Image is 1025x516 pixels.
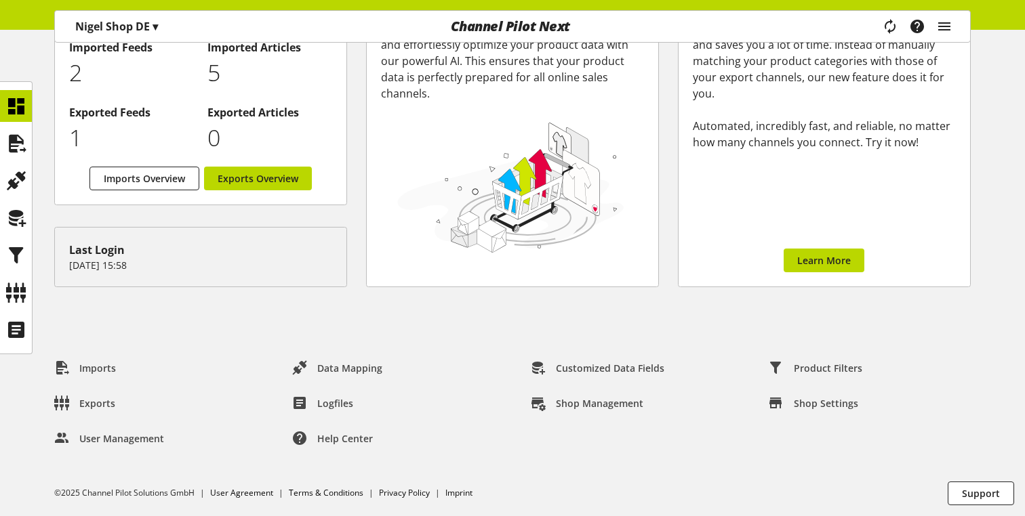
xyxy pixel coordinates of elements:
a: Exports [43,391,126,415]
a: Imports [43,356,127,380]
div: Last Login [69,242,332,258]
span: User Management [79,431,164,446]
a: Customized Data Fields [520,356,675,380]
span: Shop Settings [794,396,858,410]
h2: Imported Articles [207,39,331,56]
a: Terms & Conditions [289,487,363,498]
div: Our new AI Category Mapping changes everything – and saves you a lot of time. Instead of manually... [693,20,956,150]
a: Imprint [445,487,473,498]
a: User Management [43,426,175,450]
a: Logfiles [281,391,364,415]
a: Help center [281,426,384,450]
a: Data Mapping [281,356,393,380]
a: Privacy Policy [379,487,430,498]
li: ©2025 Channel Pilot Solutions GmbH [54,487,210,499]
p: 1 [69,121,193,155]
nav: main navigation [54,10,971,43]
span: Logfiles [317,396,353,410]
a: Exports Overview [204,167,312,190]
a: User Agreement [210,487,273,498]
span: Exports Overview [218,171,298,186]
span: Customized Data Fields [556,361,664,375]
span: Data Mapping [317,361,382,375]
p: 2 [69,56,193,90]
span: Learn More [797,253,851,267]
p: [DATE] 15:58 [69,258,332,272]
span: Support [962,486,1000,500]
span: Shop Management [556,396,643,410]
span: Exports [79,396,115,410]
img: 78e1b9dcff1e8392d83655fcfc870417.svg [395,119,627,255]
span: Help center [317,431,373,446]
span: Imports [79,361,116,375]
p: 5 [207,56,331,90]
button: Support [948,481,1014,505]
a: Learn More [784,249,864,272]
h2: Exported Articles [207,104,331,121]
h2: Imported Feeds [69,39,193,56]
a: Product Filters [758,356,873,380]
div: Import your product feed, manage your channels, and effortlessly optimize your product data with ... [381,20,644,102]
a: Shop Settings [758,391,869,415]
span: Imports Overview [104,171,185,186]
span: ▾ [153,19,158,34]
p: 0 [207,121,331,155]
p: Nigel Shop DE [75,18,158,35]
span: Product Filters [794,361,862,375]
a: Shop Management [520,391,654,415]
h2: Exported Feeds [69,104,193,121]
a: Imports Overview [89,167,199,190]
